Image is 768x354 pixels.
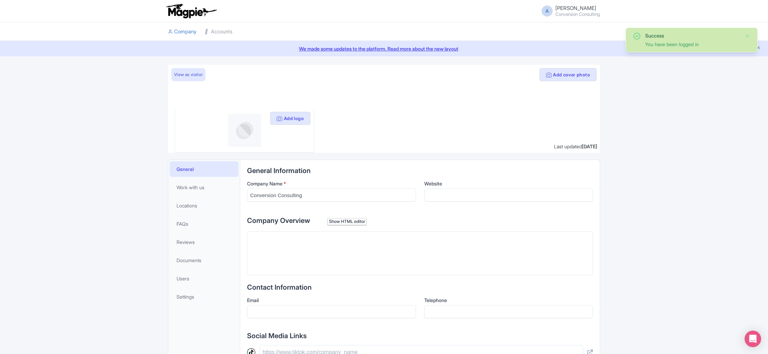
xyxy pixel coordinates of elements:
[645,32,739,39] div: Success
[745,331,761,347] div: Open Intercom Messenger
[555,12,600,17] small: Conversion Consulting
[554,143,597,150] div: Last updated
[327,218,367,225] div: Show HTML editor
[4,45,764,52] a: We made some updates to the platform. Read more about the new layout
[177,202,197,209] span: Locations
[247,332,593,340] h2: Social Media Links
[645,41,739,48] div: You have been logged in
[171,68,205,81] a: View as visitor
[177,293,194,300] span: Settings
[170,198,238,213] a: Locations
[177,165,194,173] span: General
[270,112,310,125] button: Add logo
[555,5,596,11] span: [PERSON_NAME]
[170,234,238,250] a: Reviews
[177,238,195,246] span: Reviews
[164,3,218,19] img: logo-ab69f6fb50320c5b225c76a69d11143b.png
[177,275,189,282] span: Users
[247,181,282,186] span: Company Name
[756,44,761,52] button: Close announcement
[247,283,593,291] h2: Contact Information
[177,220,188,227] span: FAQs
[247,216,310,225] span: Company Overview
[540,68,597,81] button: Add cover photo
[582,143,597,149] span: [DATE]
[424,297,447,303] span: Telephone
[205,22,232,41] a: Accounts
[424,181,442,186] span: Website
[170,161,238,177] a: General
[745,32,750,40] button: Close
[537,6,600,17] a: A [PERSON_NAME] Conversion Consulting
[177,184,204,191] span: Work with us
[247,297,259,303] span: Email
[170,271,238,286] a: Users
[542,6,553,17] span: A
[170,180,238,195] a: Work with us
[170,253,238,268] a: Documents
[168,22,196,41] a: Company
[247,167,593,174] h2: General Information
[228,114,261,147] img: profile-logo-d1a8e230fb1b8f12adc913e4f4d7365c.png
[177,257,201,264] span: Documents
[170,289,238,304] a: Settings
[170,216,238,232] a: FAQs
